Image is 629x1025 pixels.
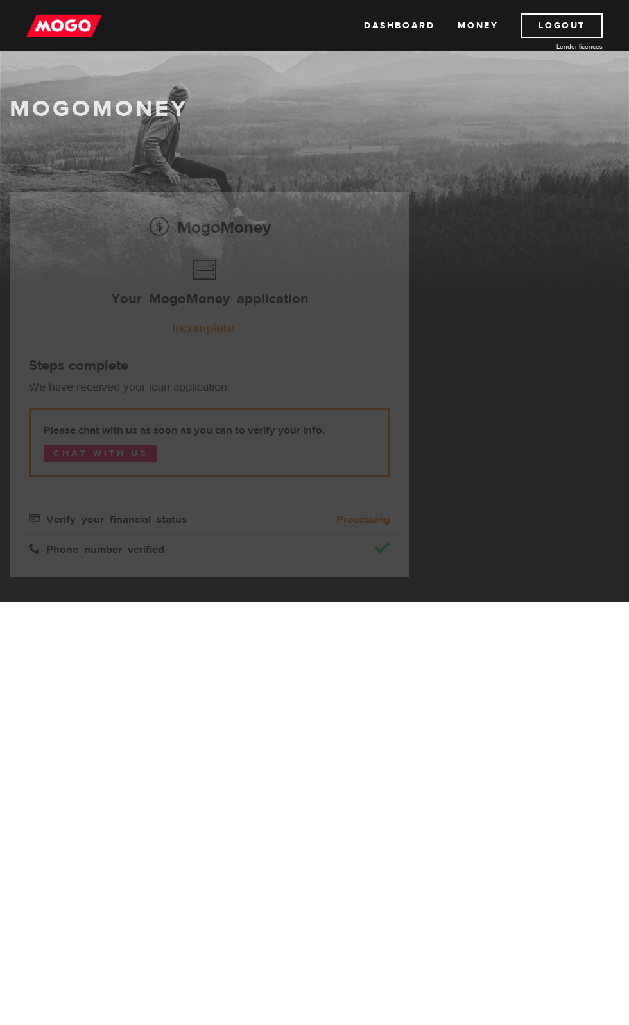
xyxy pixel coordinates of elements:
p: We have received your loan application [29,380,390,395]
a: Logout [521,13,603,38]
a: Dashboard [364,13,435,38]
b: Processing [336,512,390,527]
b: Please chat with us as soon as you can to verify your info. [44,423,375,438]
span: Verify your financial status [29,512,187,523]
a: Chat with us [44,445,157,462]
h4: Steps complete [29,357,390,375]
h3: Your MogoMoney application [111,253,309,326]
a: Lender licences [506,42,603,51]
h1: MogoMoney [10,96,619,123]
span: Phone number verified [29,543,164,554]
a: Money [458,13,498,38]
h2: MogoMoney [29,214,390,241]
img: mogo_logo-11ee424be714fa7cbb0f0f49df9e16ec.png [26,13,102,38]
div: Incomplete [22,316,384,341]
